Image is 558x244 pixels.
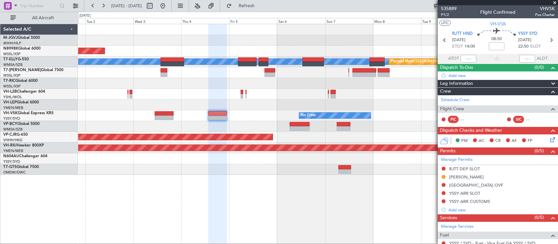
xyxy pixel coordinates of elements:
[3,68,41,72] span: T7-[PERSON_NAME]
[449,174,484,180] div: [PERSON_NAME]
[452,31,473,37] span: RJTT HND
[3,47,18,51] span: N8998K
[3,105,23,110] a: YMEN/MEB
[537,55,548,62] span: ALDT
[3,111,18,115] span: VH-VSK
[3,165,17,169] span: T7-GTS
[465,43,475,50] span: 14:00
[3,41,21,46] a: WIHH/HLP
[534,64,544,71] span: (0/0)
[440,127,502,134] span: Dispatch Checks and Weather
[534,147,544,154] span: (0/5)
[3,36,18,40] span: M-JGVJ
[448,55,459,62] span: ATOT
[440,105,464,113] span: Flight Crew
[3,90,45,94] a: VH-L2BChallenger 604
[3,36,40,40] a: M-JGVJGlobal 5000
[513,116,524,123] div: SIC
[133,18,181,24] div: Wed 3
[3,90,17,94] span: VH-L2B
[495,138,501,144] span: CR
[449,166,480,172] div: RJTT DEP SLOT
[3,62,23,67] a: WMSA/SZB
[441,5,457,12] span: 535889
[441,12,457,18] span: P1/2
[3,79,38,83] a: T7-RICGlobal 6000
[535,5,555,12] span: VHVSK
[3,154,47,158] a: N604AUChallenger 604
[528,138,533,144] span: FP
[3,79,15,83] span: T7-RIC
[17,16,69,20] span: All Aircraft
[441,97,469,103] a: Schedule Crew
[518,37,532,43] span: [DATE]
[373,18,421,24] div: Mon 8
[440,214,457,222] span: Services
[3,95,22,99] a: YSHL/WOL
[440,88,451,95] span: Crew
[461,55,476,63] input: --:--
[518,43,529,50] span: 22:50
[79,13,91,19] div: [DATE]
[479,138,484,144] span: AC
[3,100,17,104] span: VH-LEP
[526,116,540,122] div: - -
[3,133,17,137] span: VP-CJR
[85,18,133,24] div: Tue 2
[3,52,21,56] a: WSSL/XSP
[440,232,449,239] span: Fuel
[3,133,28,137] a: VP-CJRG-650
[3,144,17,147] span: VH-RIU
[421,18,469,24] div: Tue 9
[3,57,18,61] span: T7-ELLY
[3,122,17,126] span: VP-BCY
[3,84,21,89] a: WSSL/XSP
[530,43,541,50] span: ELDT
[440,147,455,155] span: Permits
[449,199,490,204] div: YSSY ARR CUSTOMS
[440,80,473,87] span: Leg Information
[448,73,555,78] div: Add new
[440,64,473,71] span: Dispatch To-Dos
[20,1,58,11] input: Trip Number
[301,111,316,120] div: No Crew
[3,122,40,126] a: VP-BCYGlobal 5000
[480,9,516,16] div: Flight Confirmed
[3,159,20,164] a: YSSY/SYD
[111,3,142,9] span: [DATE] - [DATE]
[3,165,39,169] a: T7-GTSGlobal 7500
[277,18,325,24] div: Sat 6
[449,182,503,188] div: [GEOGRAPHIC_DATA] OVF
[3,154,19,158] span: N604AU
[3,47,41,51] a: N8998KGlobal 6000
[3,138,23,143] a: VHHH/HKG
[233,4,261,8] span: Refresh
[3,73,21,78] a: WSSL/XSP
[518,31,537,37] span: YSSY SYD
[439,20,451,26] button: UTC
[448,207,555,213] div: Add new
[3,111,54,115] a: VH-VSKGlobal Express XRS
[3,57,29,61] a: T7-ELLYG-550
[181,18,229,24] div: Thu 4
[3,100,39,104] a: VH-LEPGlobal 6000
[535,12,555,18] span: Pos Charter
[441,223,474,230] a: Manage Services
[325,18,373,24] div: Sun 7
[490,21,506,27] span: VH-VSK
[452,37,465,43] span: [DATE]
[448,116,459,123] div: PIC
[534,214,544,221] span: (0/5)
[229,18,277,24] div: Fri 5
[449,191,480,196] div: YSSY ARR SLOT
[491,36,502,42] span: 08:50
[3,127,23,132] a: WMSA/SZB
[460,116,475,122] div: - -
[3,144,44,147] a: VH-RIUHawker 800XP
[512,138,517,144] span: AF
[3,116,20,121] a: YSSY/SYD
[441,157,473,163] a: Manage Permits
[461,138,468,144] span: PM
[391,57,500,67] div: Planned Maint [GEOGRAPHIC_DATA] ([GEOGRAPHIC_DATA] Intl)
[7,13,71,23] button: All Aircraft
